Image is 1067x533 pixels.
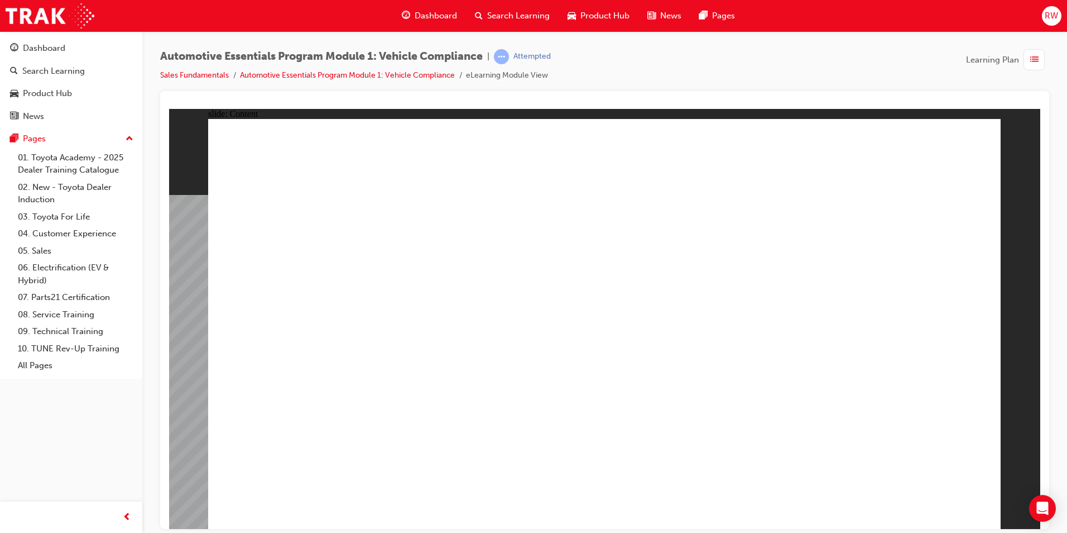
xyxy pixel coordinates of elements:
span: prev-icon [123,511,131,525]
a: 06. Electrification (EV & Hybrid) [13,259,138,289]
a: 09. Technical Training [13,323,138,340]
a: 03. Toyota For Life [13,208,138,226]
a: car-iconProduct Hub [559,4,638,27]
span: guage-icon [402,9,410,23]
img: Trak [6,3,94,28]
span: search-icon [475,9,483,23]
button: Learning Plan [966,49,1049,70]
span: pages-icon [10,134,18,144]
div: Open Intercom Messenger [1029,495,1056,522]
div: Attempted [513,51,551,62]
span: car-icon [10,89,18,99]
a: 04. Customer Experience [13,225,138,242]
span: Learning Plan [966,54,1019,66]
span: Product Hub [580,9,629,22]
a: News [4,106,138,127]
a: 01. Toyota Academy - 2025 Dealer Training Catalogue [13,149,138,179]
span: Search Learning [487,9,550,22]
span: Automotive Essentials Program Module 1: Vehicle Compliance [160,50,483,63]
div: Search Learning [22,65,85,78]
a: All Pages [13,357,138,374]
span: RW [1045,9,1058,22]
a: Automotive Essentials Program Module 1: Vehicle Compliance [240,70,455,80]
button: Pages [4,129,138,149]
div: Pages [23,132,46,145]
a: 08. Service Training [13,306,138,323]
a: news-iconNews [638,4,690,27]
a: Sales Fundamentals [160,70,229,80]
span: car-icon [568,9,576,23]
a: Dashboard [4,38,138,59]
span: | [487,50,489,63]
span: news-icon [10,112,18,122]
div: News [23,110,44,123]
span: pages-icon [699,9,708,23]
a: 05. Sales [13,242,138,260]
li: eLearning Module View [466,69,548,82]
span: learningRecordVerb_ATTEMPT-icon [494,49,509,64]
div: Product Hub [23,87,72,100]
span: news-icon [647,9,656,23]
span: Dashboard [415,9,457,22]
a: 02. New - Toyota Dealer Induction [13,179,138,208]
span: list-icon [1030,53,1039,67]
a: 10. TUNE Rev-Up Training [13,340,138,358]
a: guage-iconDashboard [393,4,466,27]
span: up-icon [126,132,133,146]
div: Dashboard [23,42,65,55]
span: search-icon [10,66,18,77]
a: Search Learning [4,61,138,82]
a: search-iconSearch Learning [466,4,559,27]
a: 07. Parts21 Certification [13,289,138,306]
span: Pages [712,9,735,22]
button: RW [1042,6,1061,26]
span: News [660,9,681,22]
a: pages-iconPages [690,4,744,27]
a: Product Hub [4,83,138,104]
button: DashboardSearch LearningProduct HubNews [4,36,138,129]
span: guage-icon [10,44,18,54]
